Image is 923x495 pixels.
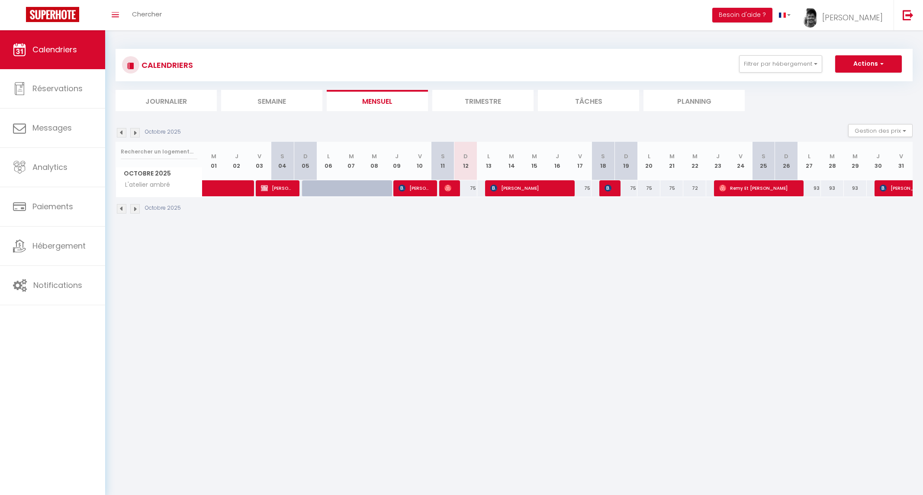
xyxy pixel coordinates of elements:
[363,142,386,180] th: 08
[32,44,77,55] span: Calendriers
[867,142,890,180] th: 30
[637,142,660,180] th: 20
[26,7,79,22] img: Super Booking
[752,142,775,180] th: 25
[121,144,197,160] input: Rechercher un logement...
[432,90,534,111] li: Trimestre
[556,152,559,160] abbr: J
[683,180,706,196] div: 72
[490,180,565,196] span: [PERSON_NAME]
[399,180,428,196] span: [PERSON_NAME]
[798,142,821,180] th: 27
[340,142,363,180] th: 07
[117,180,172,190] span: L'atelier ambré
[614,142,637,180] th: 19
[660,142,683,180] th: 21
[848,124,913,137] button: Gestion des prix
[225,142,248,180] th: 02
[852,152,858,160] abbr: M
[327,152,330,160] abbr: L
[822,12,883,23] span: [PERSON_NAME]
[33,280,82,291] span: Notifications
[463,152,468,160] abbr: D
[235,152,238,160] abbr: J
[431,142,454,180] th: 11
[804,8,817,28] img: ...
[903,10,913,20] img: logout
[145,128,181,136] p: Octobre 2025
[280,152,284,160] abbr: S
[775,142,798,180] th: 26
[637,180,660,196] div: 75
[454,180,477,196] div: 75
[523,142,546,180] th: 15
[624,152,628,160] abbr: D
[712,8,772,22] button: Besoin d'aide ?
[719,180,794,196] span: Remy Et [PERSON_NAME]
[532,152,537,160] abbr: M
[294,142,317,180] th: 05
[32,162,68,172] span: Analytics
[408,142,431,180] th: 10
[890,142,913,180] th: 31
[683,142,706,180] th: 22
[327,90,428,111] li: Mensuel
[899,152,903,160] abbr: V
[32,83,83,94] span: Réservations
[454,142,477,180] th: 12
[500,142,523,180] th: 14
[835,55,902,73] button: Actions
[317,142,340,180] th: 06
[116,90,217,111] li: Journalier
[32,240,86,251] span: Hébergement
[601,152,605,160] abbr: S
[546,142,569,180] th: 16
[669,152,675,160] abbr: M
[261,180,291,196] span: [PERSON_NAME]
[762,152,765,160] abbr: S
[444,180,452,196] span: [PERSON_NAME]
[132,10,162,19] span: Chercher
[221,90,322,111] li: Semaine
[32,201,73,212] span: Paiements
[418,152,422,160] abbr: V
[303,152,308,160] abbr: D
[821,180,844,196] div: 93
[614,180,637,196] div: 75
[139,55,193,75] h3: CALENDRIERS
[211,152,216,160] abbr: M
[844,142,867,180] th: 29
[739,152,743,160] abbr: V
[487,152,490,160] abbr: L
[116,167,202,180] span: Octobre 2025
[441,152,445,160] abbr: S
[739,55,822,73] button: Filtrer par hébergement
[648,152,650,160] abbr: L
[716,152,720,160] abbr: J
[578,152,582,160] abbr: V
[372,152,377,160] abbr: M
[538,90,639,111] li: Tâches
[876,152,880,160] abbr: J
[660,180,683,196] div: 75
[271,142,294,180] th: 04
[706,142,729,180] th: 23
[798,180,821,196] div: 93
[386,142,408,180] th: 09
[844,180,867,196] div: 93
[257,152,261,160] abbr: V
[821,142,844,180] th: 28
[729,142,752,180] th: 24
[830,152,835,160] abbr: M
[592,142,614,180] th: 18
[145,204,181,212] p: Octobre 2025
[808,152,810,160] abbr: L
[605,180,612,196] span: [PERSON_NAME]
[643,90,745,111] li: Planning
[569,142,592,180] th: 17
[203,142,225,180] th: 01
[477,142,500,180] th: 13
[692,152,698,160] abbr: M
[248,142,271,180] th: 03
[509,152,514,160] abbr: M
